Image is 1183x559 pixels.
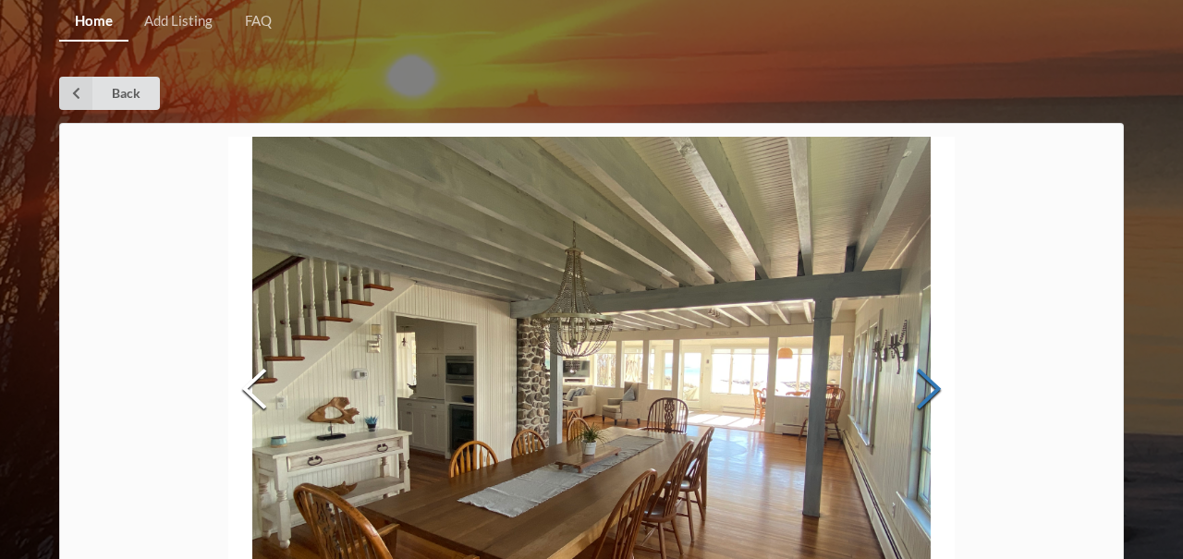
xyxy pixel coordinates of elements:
[128,2,228,42] a: Add Listing
[228,308,280,475] button: Previous Slide
[59,2,128,42] a: Home
[59,77,160,110] a: Back
[229,2,287,42] a: FAQ
[903,308,955,475] button: Next Slide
